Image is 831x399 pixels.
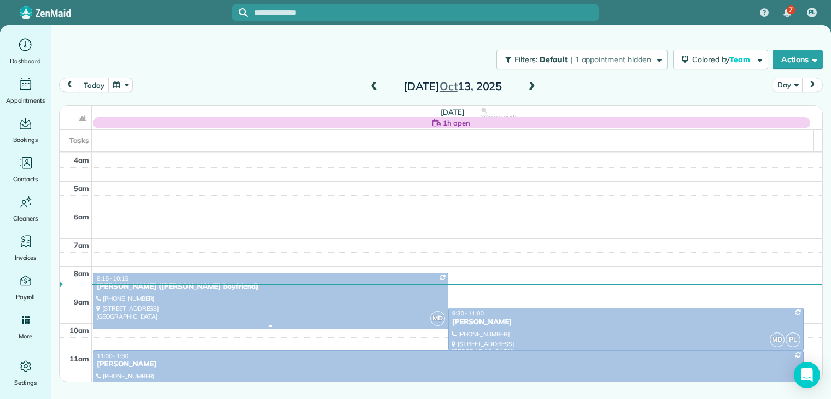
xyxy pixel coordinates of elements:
button: today [79,78,109,92]
span: 1h open [443,117,470,128]
span: MD [770,332,785,347]
span: Dashboard [10,56,41,67]
div: [PERSON_NAME] [452,318,800,327]
span: 7 [789,5,793,14]
button: prev [59,78,80,92]
button: Colored byTeam [673,50,768,69]
span: Tasks [69,136,89,145]
div: Open Intercom Messenger [794,362,820,388]
span: Oct [440,79,458,93]
h2: [DATE] 13, 2025 [384,80,521,92]
a: Settings [4,358,46,388]
span: MD [430,311,445,326]
a: Bookings [4,115,46,145]
span: 9:30 - 11:00 [452,309,484,317]
div: 7 unread notifications [776,1,799,25]
a: Cleaners [4,193,46,224]
button: next [802,78,823,92]
span: Bookings [13,134,38,145]
span: Payroll [16,291,36,302]
span: View week [481,113,516,122]
span: Cleaners [13,213,38,224]
button: Actions [773,50,823,69]
span: Colored by [692,55,754,64]
a: Invoices [4,233,46,263]
button: Day [773,78,803,92]
span: 4am [74,156,89,164]
span: Team [729,55,752,64]
svg: Focus search [239,8,248,17]
span: Default [540,55,569,64]
span: [DATE] [441,108,464,116]
span: 11am [69,354,89,363]
span: 7am [74,241,89,249]
span: 8:15 - 10:15 [97,275,128,282]
span: Invoices [15,252,37,263]
a: Appointments [4,75,46,106]
span: 11:00 - 1:30 [97,352,128,360]
span: PL [786,332,800,347]
span: 8am [74,269,89,278]
span: Filters: [514,55,537,64]
span: PL [809,8,816,17]
a: Filters: Default | 1 appointment hidden [491,50,667,69]
a: Payroll [4,272,46,302]
span: 10am [69,326,89,335]
span: Settings [14,377,37,388]
span: 6am [74,212,89,221]
span: Appointments [6,95,45,106]
span: 9am [74,297,89,306]
span: More [19,331,32,342]
a: Contacts [4,154,46,184]
div: [PERSON_NAME] [96,360,800,369]
span: | 1 appointment hidden [571,55,651,64]
span: 5am [74,184,89,193]
button: Filters: Default | 1 appointment hidden [496,50,667,69]
a: Dashboard [4,36,46,67]
div: [PERSON_NAME] ([PERSON_NAME] boyfriend) [96,282,445,291]
button: Focus search [232,8,248,17]
span: Contacts [13,174,38,184]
